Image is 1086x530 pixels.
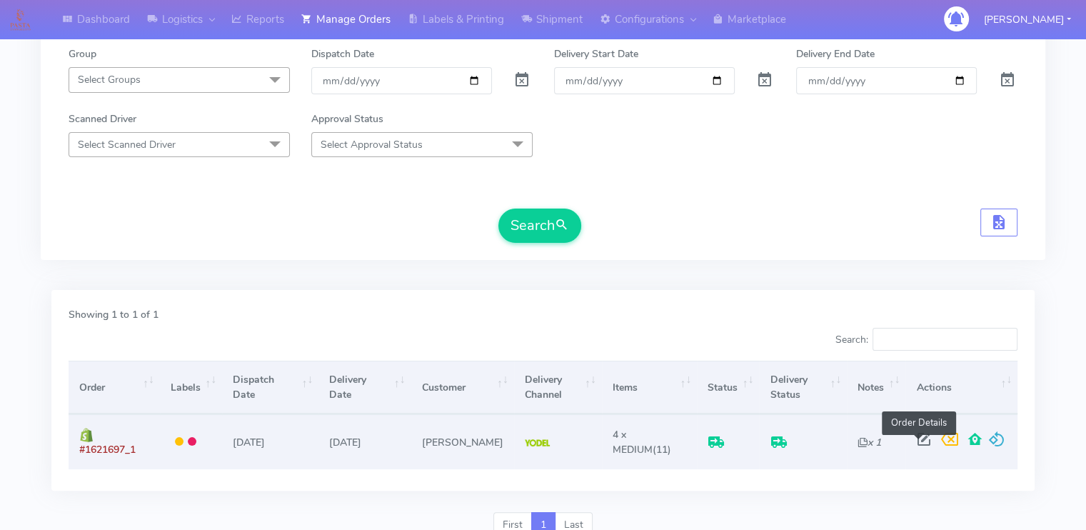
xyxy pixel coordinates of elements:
th: Delivery Status: activate to sort column ascending [759,361,847,414]
span: Select Scanned Driver [78,138,176,151]
img: shopify.png [79,428,94,442]
label: Scanned Driver [69,111,136,126]
button: [PERSON_NAME] [973,5,1082,34]
th: Customer: activate to sort column ascending [411,361,513,414]
button: Search [498,209,581,243]
span: (11) [613,428,671,456]
label: Delivery Start Date [554,46,638,61]
label: Showing 1 to 1 of 1 [69,307,159,322]
span: Select Approval Status [321,138,423,151]
th: Actions: activate to sort column ascending [905,361,1017,414]
label: Search: [835,328,1017,351]
th: Dispatch Date: activate to sort column ascending [222,361,318,414]
th: Items: activate to sort column ascending [602,361,697,414]
td: [DATE] [318,414,411,469]
img: Yodel [525,439,550,446]
span: Select Groups [78,73,141,86]
span: #1621697_1 [79,443,136,456]
th: Order: activate to sort column ascending [69,361,160,414]
label: Approval Status [311,111,383,126]
th: Delivery Channel: activate to sort column ascending [514,361,602,414]
th: Status: activate to sort column ascending [697,361,759,414]
td: [DATE] [222,414,318,469]
input: Search: [873,328,1017,351]
th: Notes: activate to sort column ascending [847,361,905,414]
label: Group [69,46,96,61]
td: [PERSON_NAME] [411,414,513,469]
span: 4 x MEDIUM [613,428,653,456]
label: Dispatch Date [311,46,374,61]
th: Delivery Date: activate to sort column ascending [318,361,411,414]
i: x 1 [858,436,881,449]
th: Labels: activate to sort column ascending [160,361,222,414]
label: Delivery End Date [796,46,875,61]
